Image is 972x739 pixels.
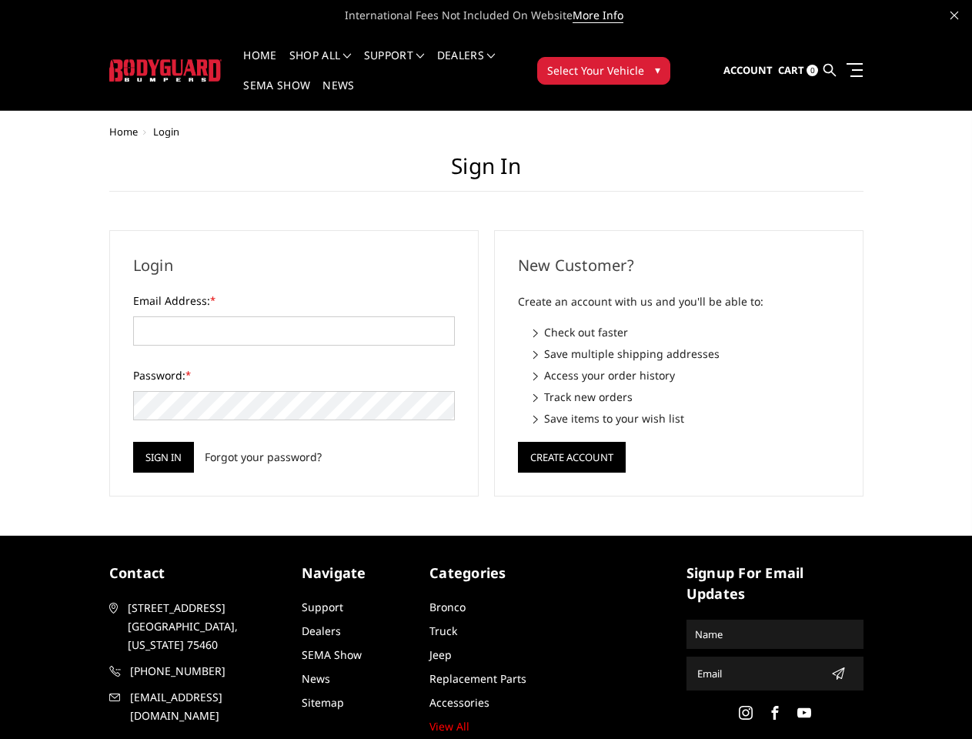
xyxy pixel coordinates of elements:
span: ▾ [655,62,660,78]
li: Access your order history [533,367,840,383]
span: Login [153,125,179,139]
span: Account [723,63,773,77]
span: [EMAIL_ADDRESS][DOMAIN_NAME] [130,688,286,725]
a: News [302,671,330,686]
a: News [322,80,354,110]
img: BODYGUARD BUMPERS [109,59,222,82]
a: Home [109,125,138,139]
span: [PHONE_NUMBER] [130,662,286,680]
li: Track new orders [533,389,840,405]
a: SEMA Show [302,647,362,662]
li: Save items to your wish list [533,410,840,426]
a: Support [302,600,343,614]
a: Dealers [437,50,496,80]
p: Create an account with us and you'll be able to: [518,293,840,311]
a: Cart 0 [778,50,818,92]
h2: Login [133,254,455,277]
a: Truck [429,624,457,638]
a: Account [723,50,773,92]
button: Select Your Vehicle [537,57,670,85]
label: Email Address: [133,293,455,309]
a: Bronco [429,600,466,614]
h5: contact [109,563,286,584]
h5: Navigate [302,563,415,584]
a: shop all [289,50,352,80]
a: SEMA Show [243,80,310,110]
a: Jeep [429,647,452,662]
li: Save multiple shipping addresses [533,346,840,362]
label: Password: [133,367,455,383]
a: Forgot your password? [205,449,322,465]
a: Create Account [518,448,626,463]
a: Accessories [429,695,489,710]
a: More Info [573,8,623,23]
span: Cart [778,63,804,77]
button: Create Account [518,442,626,473]
h5: Categories [429,563,543,584]
h2: New Customer? [518,254,840,277]
h5: signup for email updates [686,563,863,604]
a: View All [429,719,469,734]
input: Name [689,622,861,647]
a: Sitemap [302,695,344,710]
span: 0 [807,65,818,76]
a: Home [243,50,276,80]
a: Support [364,50,425,80]
input: Email [691,661,825,686]
a: [PHONE_NUMBER] [109,662,286,680]
a: [EMAIL_ADDRESS][DOMAIN_NAME] [109,688,286,725]
h1: Sign in [109,153,863,192]
span: Select Your Vehicle [547,62,644,79]
li: Check out faster [533,324,840,340]
input: Sign in [133,442,194,473]
span: [STREET_ADDRESS] [GEOGRAPHIC_DATA], [US_STATE] 75460 [128,599,283,654]
a: Replacement Parts [429,671,526,686]
a: Dealers [302,624,341,638]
